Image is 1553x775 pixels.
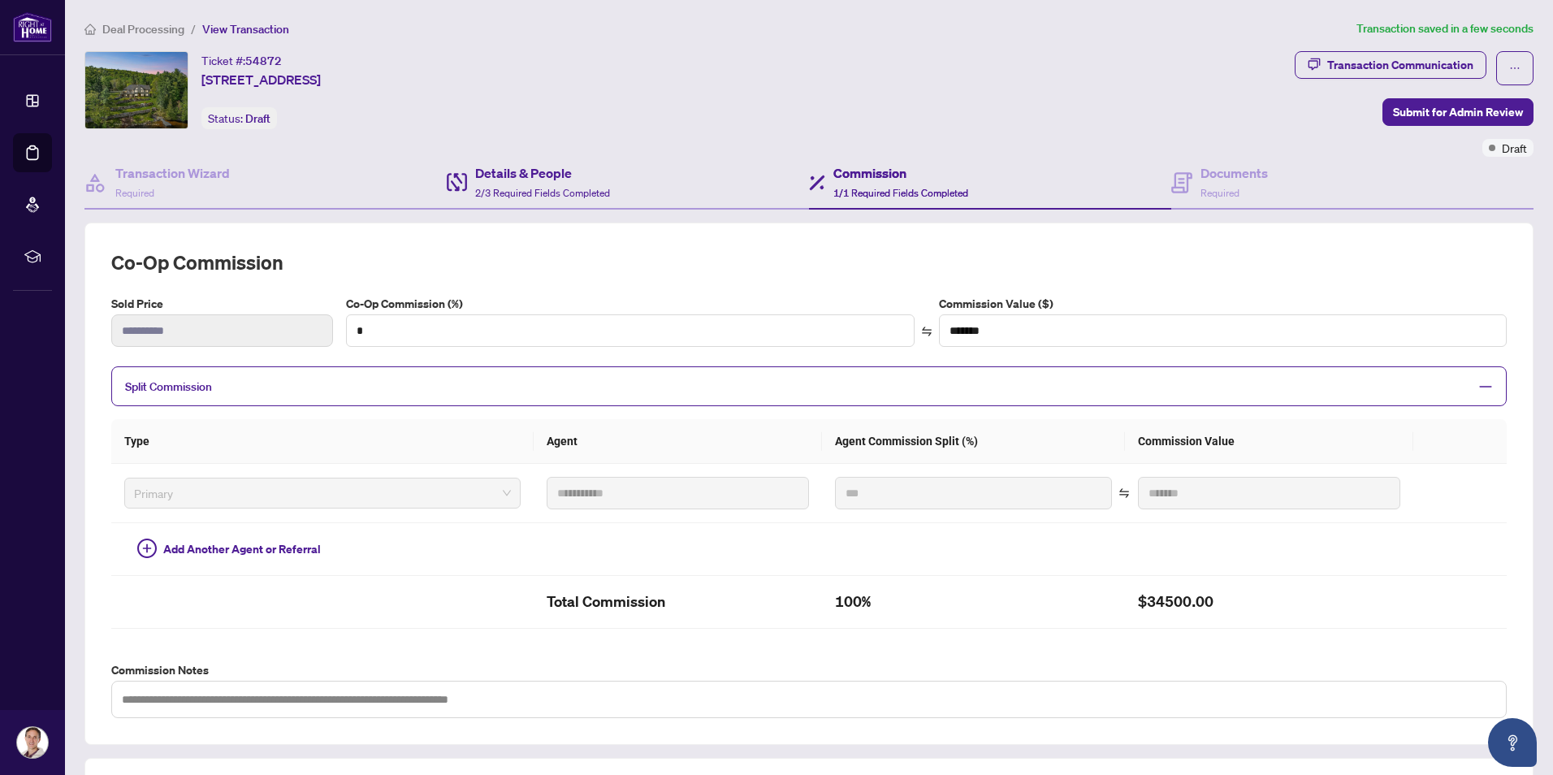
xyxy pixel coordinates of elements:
span: 2/3 Required Fields Completed [475,187,610,199]
th: Commission Value [1125,419,1413,464]
th: Agent [534,419,822,464]
label: Co-Op Commission (%) [346,295,915,313]
span: 1/1 Required Fields Completed [833,187,968,199]
li: / [191,19,196,38]
span: Add Another Agent or Referral [163,540,321,558]
span: Split Commission [125,379,212,394]
span: plus-circle [137,539,157,558]
span: Draft [1502,139,1527,157]
button: Open asap [1488,718,1537,767]
div: Status: [201,107,277,129]
span: Draft [245,111,270,126]
label: Commission Value ($) [939,295,1508,313]
span: Required [115,187,154,199]
img: logo [13,12,52,42]
span: [STREET_ADDRESS] [201,70,321,89]
img: IMG-X12182035_1.jpg [85,52,188,128]
div: Split Commission [111,366,1507,406]
h2: Co-op Commission [111,249,1507,275]
span: minus [1478,379,1493,394]
h2: Total Commission [547,589,809,615]
span: Required [1200,187,1239,199]
span: Submit for Admin Review [1393,99,1523,125]
div: Ticket #: [201,51,282,70]
span: View Transaction [202,22,289,37]
label: Sold Price [111,295,333,313]
span: 54872 [245,54,282,68]
h4: Commission [833,163,968,183]
h2: 100% [835,589,1112,615]
h2: $34500.00 [1138,589,1400,615]
button: Add Another Agent or Referral [124,536,334,562]
span: Deal Processing [102,22,184,37]
label: Commission Notes [111,661,1507,679]
h4: Transaction Wizard [115,163,230,183]
h4: Documents [1200,163,1268,183]
h4: Details & People [475,163,610,183]
button: Submit for Admin Review [1382,98,1534,126]
th: Agent Commission Split (%) [822,419,1125,464]
th: Type [111,419,534,464]
img: Profile Icon [17,727,48,758]
span: swap [921,326,932,337]
span: swap [1118,487,1130,499]
span: Primary [134,481,511,505]
span: home [84,24,96,35]
button: Transaction Communication [1295,51,1486,79]
span: ellipsis [1509,63,1521,74]
div: Transaction Communication [1327,52,1473,78]
article: Transaction saved in a few seconds [1356,19,1534,38]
